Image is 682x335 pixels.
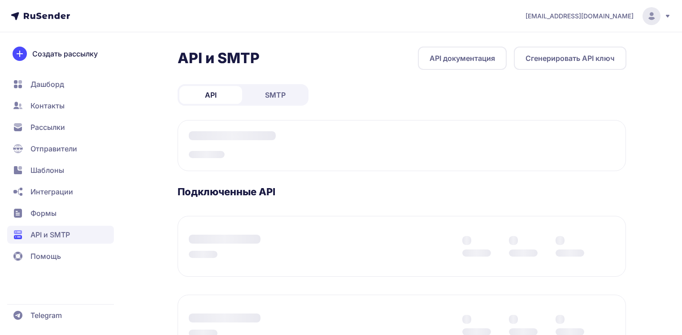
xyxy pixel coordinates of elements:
[205,90,217,100] span: API
[418,47,507,70] a: API документация
[30,143,77,154] span: Отправители
[30,251,61,262] span: Помощь
[30,100,65,111] span: Контакты
[30,186,73,197] span: Интеграции
[265,90,286,100] span: SMTP
[244,86,307,104] a: SMTP
[30,79,64,90] span: Дашборд
[7,306,114,324] a: Telegram
[30,165,64,176] span: Шаблоны
[178,185,626,198] h3: Подключенные API
[30,208,56,219] span: Формы
[514,47,626,70] button: Сгенерировать API ключ
[30,122,65,133] span: Рассылки
[526,12,634,21] span: [EMAIL_ADDRESS][DOMAIN_NAME]
[32,48,98,59] span: Создать рассылку
[178,49,260,67] h2: API и SMTP
[30,310,62,321] span: Telegram
[30,229,70,240] span: API и SMTP
[179,86,242,104] a: API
